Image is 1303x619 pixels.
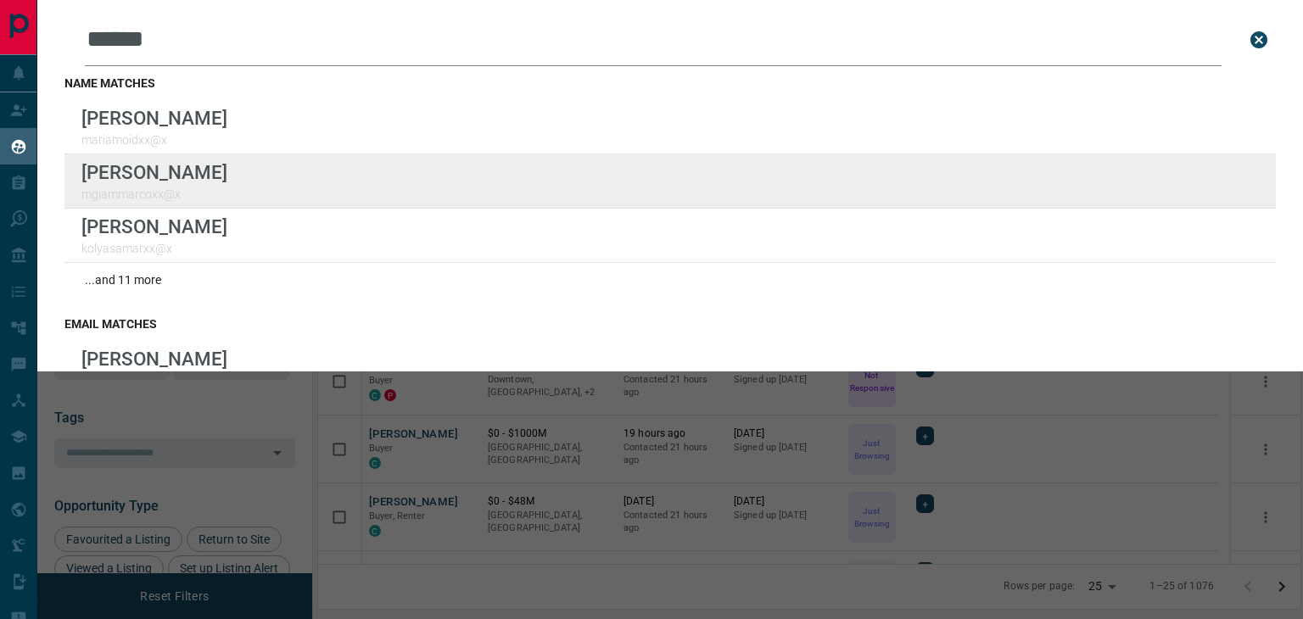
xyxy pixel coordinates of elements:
p: mariamoidxx@x [81,133,227,147]
p: kolyasamarxx@x [81,242,227,255]
p: [PERSON_NAME] [81,161,227,183]
p: mgiammarcoxx@x [81,187,227,201]
div: ...and 11 more [64,263,1276,297]
p: [PERSON_NAME] [81,348,227,370]
p: [PERSON_NAME] [81,107,227,129]
button: close search bar [1242,23,1276,57]
p: [PERSON_NAME] [81,215,227,237]
h3: email matches [64,317,1276,331]
h3: name matches [64,76,1276,90]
